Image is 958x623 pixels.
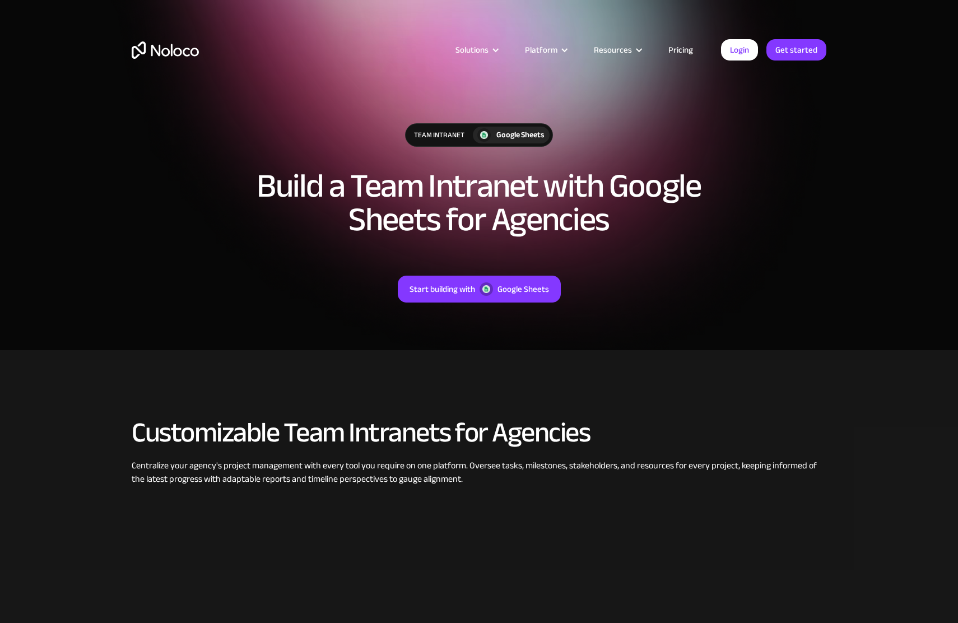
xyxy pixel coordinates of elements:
[580,43,654,57] div: Resources
[766,39,826,61] a: Get started
[132,417,826,448] h2: Customizable Team Intranets for Agencies
[455,43,489,57] div: Solutions
[594,43,632,57] div: Resources
[721,39,758,61] a: Login
[398,276,561,303] a: Start building withGoogle Sheets
[525,43,557,57] div: Platform
[654,43,707,57] a: Pricing
[497,282,549,296] div: Google Sheets
[132,459,826,486] div: Centralize your agency's project management with every tool you require on one platform. Oversee ...
[511,43,580,57] div: Platform
[227,169,731,236] h1: Build a Team Intranet with Google Sheets for Agencies
[441,43,511,57] div: Solutions
[496,129,544,141] div: Google Sheets
[406,124,473,146] div: Team Intranet
[410,282,475,296] div: Start building with
[132,41,199,59] a: home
